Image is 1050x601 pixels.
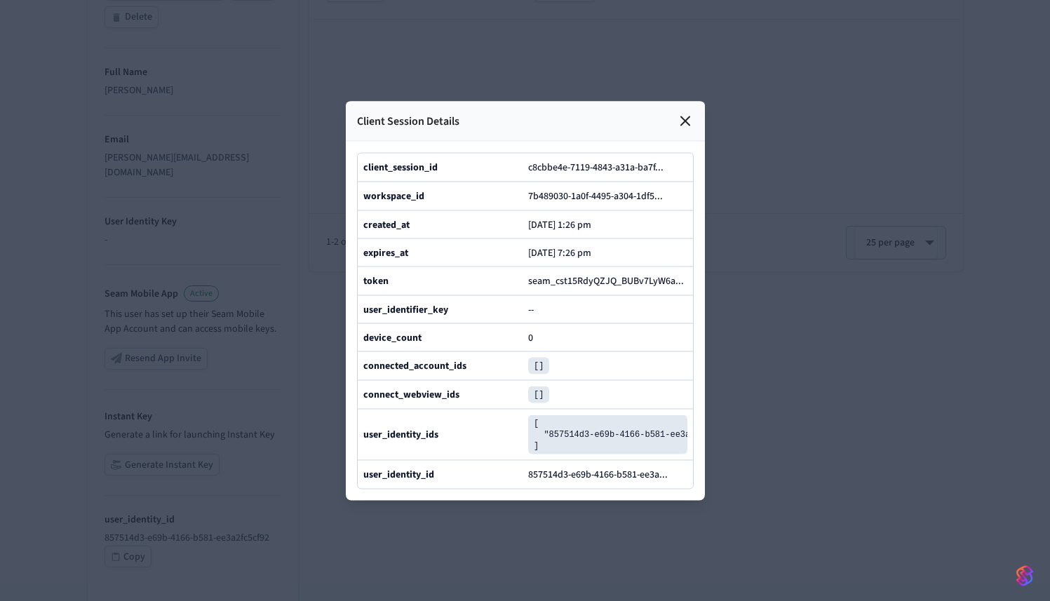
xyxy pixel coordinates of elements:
[528,357,549,374] pre: []
[528,414,687,454] pre: [ "857514d3-e69b-4166-b581-ee3a2fc5cf92" ]
[525,187,677,204] button: 7b489030-1a0f-4495-a304-1df5...
[363,189,424,203] b: workspace_id
[528,386,549,403] pre: []
[363,160,438,174] b: client_session_id
[363,245,408,259] b: expires_at
[525,158,678,175] button: c8cbbe4e-7119-4843-a31a-ba7f...
[525,272,698,289] button: seam_cst15RdyQZJQ_BUBv7LyW6a...
[1016,565,1033,587] img: SeamLogoGradient.69752ec5.svg
[363,274,389,288] b: token
[528,219,591,230] p: [DATE] 1:26 pm
[363,427,438,441] b: user_identity_ids
[528,330,533,344] span: 0
[363,387,459,401] b: connect_webview_ids
[363,358,466,372] b: connected_account_ids
[528,302,534,316] span: --
[525,466,682,482] button: 857514d3-e69b-4166-b581-ee3a...
[363,217,410,231] b: created_at
[363,302,448,316] b: user_identifier_key
[528,247,591,258] p: [DATE] 7:26 pm
[357,112,459,129] p: Client Session Details
[363,467,434,481] b: user_identity_id
[363,330,422,344] b: device_count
